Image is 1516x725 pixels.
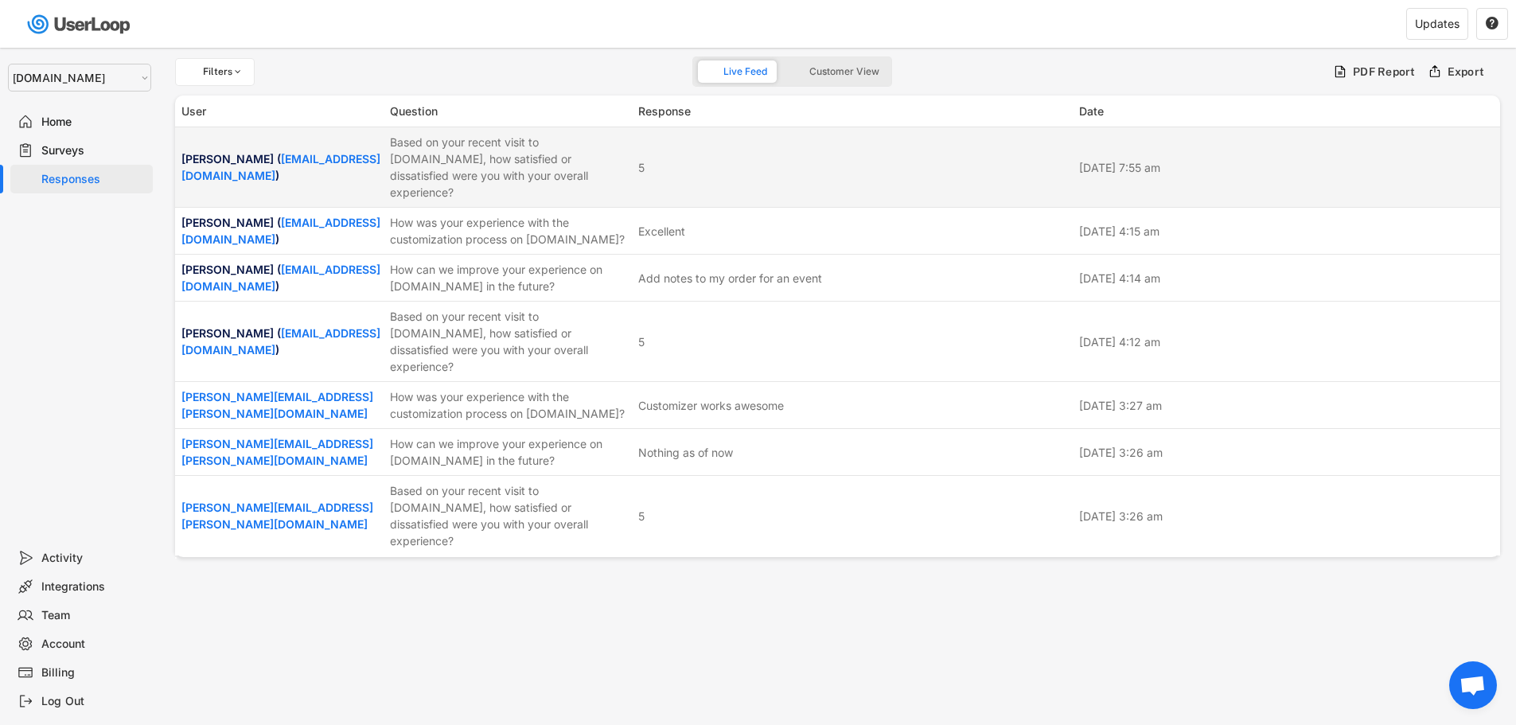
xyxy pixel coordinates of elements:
div: Activity [41,551,146,566]
div: How can we improve your experience on [DOMAIN_NAME] in the future? [390,435,629,469]
div: 5 [638,508,645,524]
a: [PERSON_NAME][EMAIL_ADDRESS][PERSON_NAME][DOMAIN_NAME] [181,437,373,467]
div: Filters [203,67,244,76]
div: Question [390,103,629,119]
div: Home [41,115,146,130]
div: How can we improve your experience on [DOMAIN_NAME] in the future? [390,261,629,294]
button: Live Feed [698,60,777,83]
div: [PERSON_NAME] ( ) [181,214,380,248]
img: userloop-logo-01.svg [24,8,136,41]
div: Surveys [41,143,146,158]
div: Add notes to my order for an event [638,270,822,286]
div: 5 [638,159,645,176]
a: [EMAIL_ADDRESS][DOMAIN_NAME] [181,326,380,357]
a: [PERSON_NAME][EMAIL_ADDRESS][PERSON_NAME][DOMAIN_NAME] [181,501,373,531]
div: Responses [41,172,146,187]
div: Updates [1415,18,1459,29]
span: Live Feed [723,67,767,76]
div: [DATE] 4:14 am [1079,270,1495,286]
div: How was your experience with the customization process on [DOMAIN_NAME]? [390,214,629,248]
div: Response [638,103,1070,119]
div: Excellent [638,223,685,240]
div: [PERSON_NAME] ( ) [181,261,380,294]
a: [EMAIL_ADDRESS][DOMAIN_NAME] [181,263,380,293]
div: Billing [41,665,146,680]
div: [PERSON_NAME] ( ) [181,150,380,184]
div: PDF Report [1353,64,1416,79]
div: [DATE] 4:15 am [1079,223,1495,240]
span: Customer View [809,67,879,76]
a: Open chat [1449,661,1497,709]
div: Team [41,608,146,623]
div: Integrations [41,579,146,594]
text:  [1486,16,1498,30]
div: [DATE] 7:55 am [1079,159,1495,176]
div: [DATE] 3:26 am [1079,444,1495,461]
a: [PERSON_NAME][EMAIL_ADDRESS][PERSON_NAME][DOMAIN_NAME] [181,390,373,420]
div: Based on your recent visit to [DOMAIN_NAME], how satisfied or dissatisfied were you with your ove... [390,482,629,549]
div: User [181,103,380,119]
div: Customizer works awesome [638,397,784,414]
div: Nothing as of now [638,444,733,461]
div: Based on your recent visit to [DOMAIN_NAME], how satisfied or dissatisfied were you with your ove... [390,308,629,375]
div: Log Out [41,694,146,709]
div: Date [1079,103,1495,119]
div: [PERSON_NAME] ( ) [181,325,380,358]
button: Customer View [784,60,889,83]
div: Account [41,637,146,652]
div: [DATE] 3:26 am [1079,508,1495,524]
div: [DATE] 3:27 am [1079,397,1495,414]
div: [DATE] 4:12 am [1079,333,1495,350]
div: Export [1448,64,1485,79]
div: 5 [638,333,645,350]
button:  [1485,17,1499,31]
div: How was your experience with the customization process on [DOMAIN_NAME]? [390,388,629,422]
a: [EMAIL_ADDRESS][DOMAIN_NAME] [181,152,380,182]
div: Based on your recent visit to [DOMAIN_NAME], how satisfied or dissatisfied were you with your ove... [390,134,629,201]
a: [EMAIL_ADDRESS][DOMAIN_NAME] [181,216,380,246]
